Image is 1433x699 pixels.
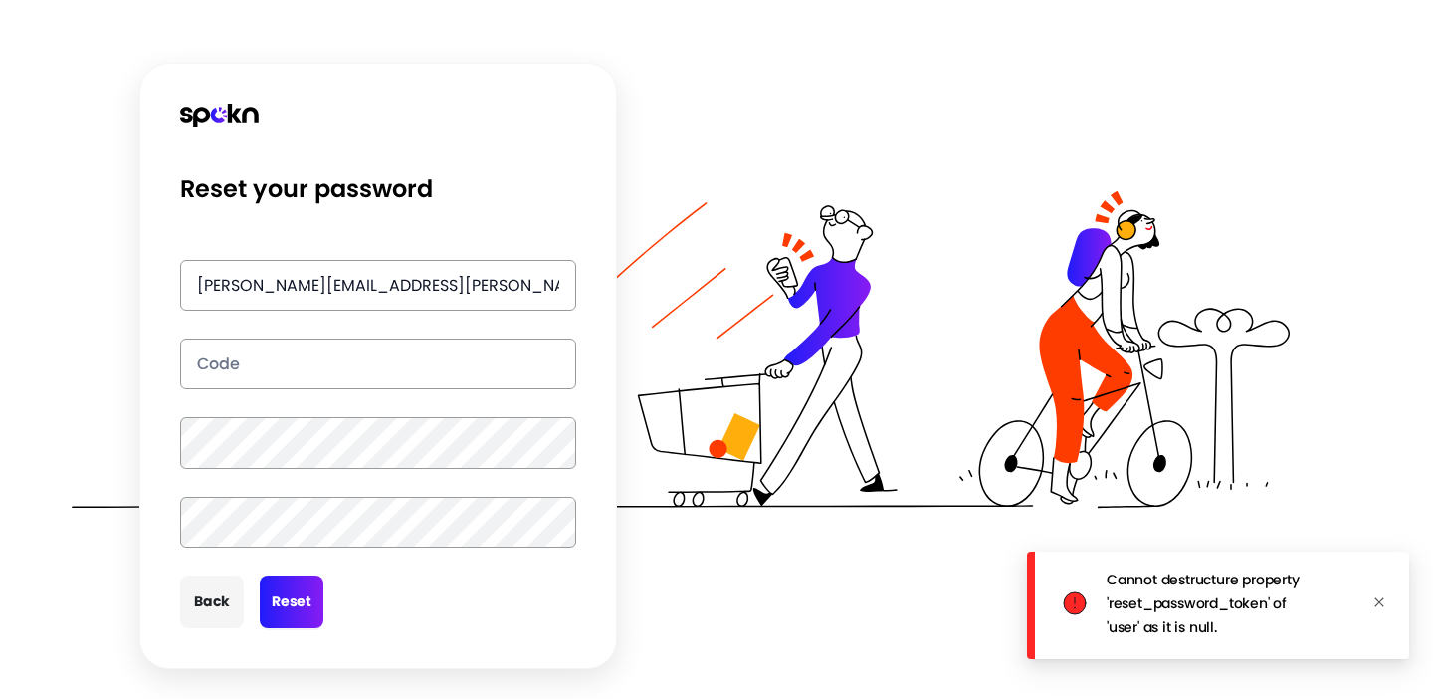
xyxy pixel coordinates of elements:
input: Email [180,260,576,311]
p: Cannot destructure property 'reset_password_token' of 'user' as it is null. [1107,570,1300,637]
h2: Reset your password [180,175,433,204]
input: Code [180,339,576,389]
span: close [1373,596,1385,608]
button: Reset [260,576,323,628]
button: Back [180,576,244,628]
